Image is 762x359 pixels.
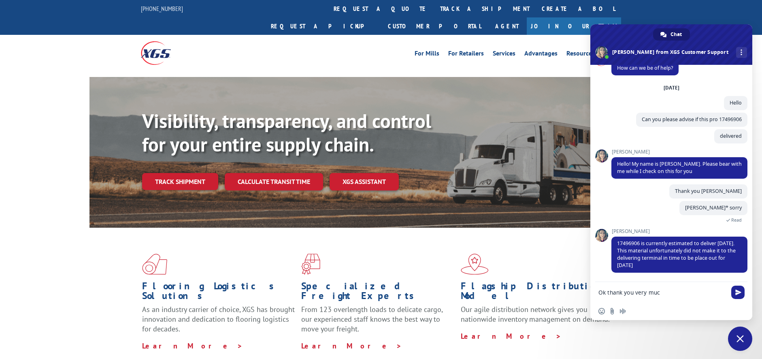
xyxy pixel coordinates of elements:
[527,17,621,35] a: Join Our Team
[730,99,742,106] span: Hello
[415,50,439,59] a: For Mills
[487,17,527,35] a: Agent
[617,64,673,71] span: How can we be of help?
[382,17,487,35] a: Customer Portal
[141,4,183,13] a: [PHONE_NUMBER]
[675,188,742,194] span: Thank you [PERSON_NAME]
[720,132,742,139] span: delivered
[611,229,747,234] span: [PERSON_NAME]
[598,289,726,296] textarea: Compose your message...
[619,308,626,314] span: Audio message
[142,173,218,190] a: Track shipment
[728,327,752,351] div: Close chat
[731,217,742,223] span: Read
[653,28,690,41] div: Chat
[265,17,382,35] a: Request a pickup
[664,85,679,90] div: [DATE]
[609,308,615,314] span: Send a file
[617,240,736,269] span: 17496906 is currently estimated to deliver [DATE]. This material unfortunately did not make it to...
[142,305,295,333] span: As an industry carrier of choice, XGS has brought innovation and dedication to flooring logistics...
[448,50,484,59] a: For Retailers
[493,50,515,59] a: Services
[670,28,682,41] span: Chat
[461,281,614,305] h1: Flagship Distribution Model
[301,305,454,341] p: From 123 overlength loads to delicate cargo, our experienced staff knows the best way to move you...
[598,308,605,314] span: Insert an emoji
[301,281,454,305] h1: Specialized Freight Experts
[142,281,295,305] h1: Flooring Logistics Solutions
[524,50,558,59] a: Advantages
[736,47,747,58] div: More channels
[731,286,745,299] span: Send
[617,160,742,175] span: Hello! My name is [PERSON_NAME]. Please bear with me while I check on this for you
[142,341,243,350] a: Learn More >
[301,341,402,350] a: Learn More >
[301,254,320,275] img: xgs-icon-focused-on-flooring-red
[642,116,742,123] span: Can you please advise if this pro 17496906
[461,331,562,341] a: Learn More >
[611,149,747,155] span: [PERSON_NAME]
[330,173,399,190] a: XGS ASSISTANT
[685,204,742,211] span: [PERSON_NAME]* sorry
[566,50,595,59] a: Resources
[461,254,489,275] img: xgs-icon-flagship-distribution-model-red
[142,254,167,275] img: xgs-icon-total-supply-chain-intelligence-red
[225,173,323,190] a: Calculate transit time
[461,305,610,324] span: Our agile distribution network gives you nationwide inventory management on demand.
[142,108,431,157] b: Visibility, transparency, and control for your entire supply chain.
